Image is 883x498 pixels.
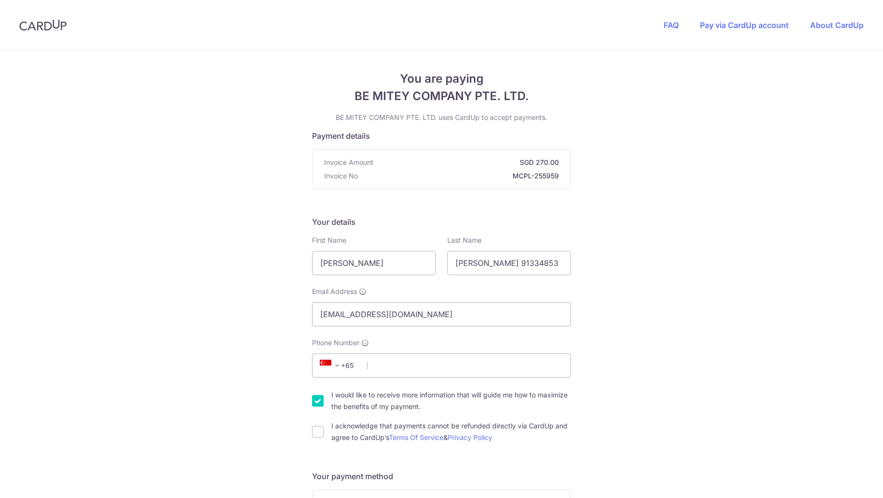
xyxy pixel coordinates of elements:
[324,158,373,167] span: Invoice Amount
[312,470,571,482] h5: Your payment method
[312,70,571,88] span: You are paying
[312,338,359,348] span: Phone Number
[312,113,571,122] p: BE MITEY COMPANY PTE. LTD. uses CardUp to accept payments.
[312,235,346,245] label: First Name
[447,235,482,245] label: Last Name
[389,433,443,441] a: Terms Of Service
[448,433,492,441] a: Privacy Policy
[320,360,343,371] span: +65
[324,171,358,181] span: Invoice No
[312,302,571,326] input: Email address
[312,251,436,275] input: First name
[362,171,559,181] strong: MCPL-255959
[331,389,571,412] label: I would like to receive more information that will guide me how to maximize the benefits of my pa...
[447,251,571,275] input: Last name
[312,130,571,142] h5: Payment details
[312,287,357,296] span: Email Address
[377,158,559,167] strong: SGD 270.00
[317,360,360,371] span: +65
[312,216,571,228] h5: Your details
[19,19,67,31] img: CardUp
[331,420,571,443] label: I acknowledge that payments cannot be refunded directly via CardUp and agree to CardUp’s &
[312,88,571,105] span: BE MITEY COMPANY PTE. LTD.
[810,20,864,30] a: About CardUp
[700,20,789,30] a: Pay via CardUp account
[664,20,679,30] a: FAQ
